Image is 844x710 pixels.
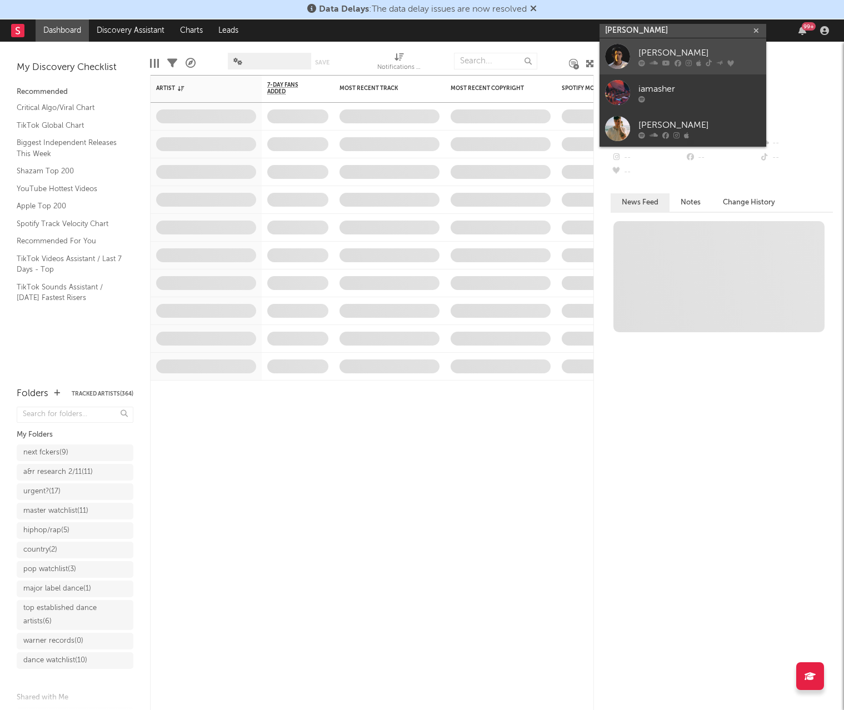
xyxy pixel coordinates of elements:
[211,19,246,42] a: Leads
[17,86,133,99] div: Recommended
[17,503,133,519] a: master watchlist(11)
[712,193,786,212] button: Change History
[186,47,196,79] div: A&R Pipeline
[562,85,645,92] div: Spotify Monthly Listeners
[319,5,369,14] span: Data Delays
[600,24,766,38] input: Search for artists
[23,504,88,518] div: master watchlist ( 11 )
[638,82,761,96] div: iamasher
[17,633,133,649] a: warner records(0)
[802,22,816,31] div: 99 +
[23,563,76,576] div: pop watchlist ( 3 )
[530,5,537,14] span: Dismiss
[23,485,61,498] div: urgent? ( 17 )
[172,19,211,42] a: Charts
[23,602,102,628] div: top established dance artists ( 6 )
[670,193,712,212] button: Notes
[17,183,122,195] a: YouTube Hottest Videos
[377,47,422,79] div: Notifications (Artist)
[759,136,833,151] div: --
[611,165,685,179] div: --
[17,235,122,247] a: Recommended For You
[17,691,133,704] div: Shared with Me
[638,118,761,132] div: [PERSON_NAME]
[167,47,177,79] div: Filters
[17,387,48,401] div: Folders
[17,281,122,304] a: TikTok Sounds Assistant / [DATE] Fastest Risers
[72,391,133,397] button: Tracked Artists(364)
[17,522,133,539] a: hiphop/rap(5)
[23,524,69,537] div: hiphop/rap ( 5 )
[17,561,133,578] a: pop watchlist(3)
[23,446,68,459] div: next fckers ( 9 )
[17,218,122,230] a: Spotify Track Velocity Chart
[23,466,93,479] div: a&r research 2/11 ( 11 )
[17,200,122,212] a: Apple Top 200
[17,464,133,481] a: a&r research 2/11(11)
[17,483,133,500] a: urgent?(17)
[17,652,133,669] a: dance watchlist(10)
[451,85,534,92] div: Most Recent Copyright
[685,151,758,165] div: --
[377,61,422,74] div: Notifications (Artist)
[36,19,89,42] a: Dashboard
[23,543,57,557] div: country ( 2 )
[600,111,766,147] a: [PERSON_NAME]
[17,581,133,597] a: major label dance(1)
[454,53,537,69] input: Search...
[17,119,122,132] a: TikTok Global Chart
[17,253,122,276] a: TikTok Videos Assistant / Last 7 Days - Top
[23,582,91,596] div: major label dance ( 1 )
[600,38,766,74] a: [PERSON_NAME]
[17,407,133,423] input: Search for folders...
[315,59,329,66] button: Save
[267,82,312,95] span: 7-Day Fans Added
[638,46,761,59] div: [PERSON_NAME]
[89,19,172,42] a: Discovery Assistant
[611,193,670,212] button: News Feed
[339,85,423,92] div: Most Recent Track
[17,61,133,74] div: My Discovery Checklist
[17,428,133,442] div: My Folders
[319,5,527,14] span: : The data delay issues are now resolved
[759,151,833,165] div: --
[23,654,87,667] div: dance watchlist ( 10 )
[17,600,133,630] a: top established dance artists(6)
[17,165,122,177] a: Shazam Top 200
[156,85,239,92] div: Artist
[23,634,83,648] div: warner records ( 0 )
[600,74,766,111] a: iamasher
[798,26,806,35] button: 99+
[17,102,122,114] a: Critical Algo/Viral Chart
[17,542,133,558] a: country(2)
[611,151,685,165] div: --
[17,137,122,159] a: Biggest Independent Releases This Week
[150,47,159,79] div: Edit Columns
[17,444,133,461] a: next fckers(9)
